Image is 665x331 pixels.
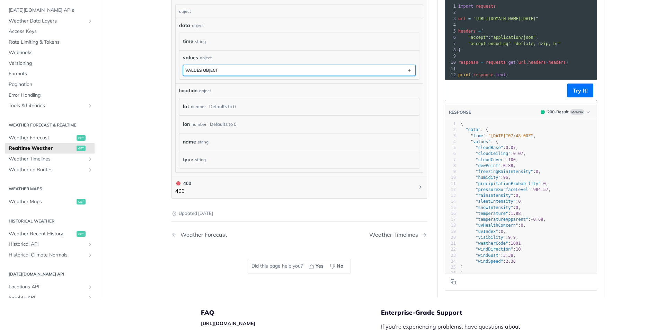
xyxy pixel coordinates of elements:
[461,121,463,126] span: {
[5,133,95,143] a: Weather Forecastget
[77,146,86,151] span: get
[458,16,466,21] span: url
[461,259,516,264] span: :
[468,16,471,21] span: =
[9,7,93,14] span: [DATE][DOMAIN_NAME] APIs
[445,47,457,53] div: 8
[546,60,548,65] span: =
[506,259,516,264] span: 2.38
[445,22,457,28] div: 4
[496,72,506,77] span: text
[461,199,523,204] span: : ,
[449,277,458,287] button: Copy to clipboard
[468,35,488,40] span: "accept"
[458,29,483,34] span: {
[533,187,548,192] span: 984.57
[476,217,528,222] span: "temperatureApparent"
[5,218,95,224] h2: Historical Weather
[445,121,456,127] div: 1
[9,38,93,45] span: Rate Limiting & Tokens
[5,197,95,207] a: Weather Mapsget
[461,175,511,180] span: : ,
[521,223,523,228] span: 0
[445,59,457,66] div: 10
[461,265,463,270] span: }
[9,241,86,248] span: Historical API
[327,261,347,271] button: No
[9,145,75,152] span: Realtime Weather
[461,187,551,192] span: : ,
[501,229,503,234] span: 0
[5,154,95,164] a: Weather TimelinesShow subpages for Weather Timelines
[543,181,546,186] span: 0
[445,252,456,258] div: 23
[465,127,480,132] span: "data"
[200,55,212,61] div: object
[5,271,95,277] h2: [DATE][DOMAIN_NAME] API
[531,217,533,222] span: -
[461,151,526,156] span: : ,
[87,167,93,172] button: Show subpages for Weather on Routes
[449,108,471,115] button: RESPONSE
[9,294,86,301] span: Insights API
[445,259,456,264] div: 24
[445,270,456,276] div: 26
[445,211,456,217] div: 16
[506,145,516,150] span: 0.07
[518,199,521,204] span: 0
[476,175,500,180] span: "humidity"
[547,109,569,115] div: 200 - Result
[210,119,237,129] div: Defaults to 0
[513,151,523,156] span: 0.07
[248,259,351,273] div: Did this page help you?
[5,69,95,79] a: Formats
[445,199,456,204] div: 14
[179,87,197,94] span: location
[461,139,498,144] span: : {
[445,223,456,228] div: 18
[468,41,511,46] span: "accept-encoding"
[199,88,211,94] div: object
[87,156,93,162] button: Show subpages for Weather Timelines
[445,28,457,34] div: 5
[476,241,508,246] span: "weatherCode"
[476,193,513,198] span: "rainIntensity"
[192,119,206,129] div: number
[458,72,508,77] span: ( . )
[9,284,86,290] span: Locations API
[476,247,513,252] span: "windDirection"
[476,145,503,150] span: "cloudBase"
[541,110,545,114] span: 200
[445,204,456,210] div: 15
[445,163,456,169] div: 8
[5,186,95,192] h2: Weather Maps
[445,241,456,246] div: 21
[5,239,95,250] a: Historical APIShow subpages for Historical API
[461,181,548,186] span: : ,
[183,102,189,112] label: lat
[183,119,190,129] label: lon
[87,242,93,247] button: Show subpages for Historical API
[5,101,95,111] a: Tools & LibrariesShow subpages for Tools & Libraries
[461,223,526,228] span: : ,
[476,169,533,174] span: "freezingRainIntensity"
[77,135,86,141] span: get
[461,253,516,258] span: : ,
[9,102,86,109] span: Tools & Libraries
[461,193,521,198] span: : ,
[461,127,488,132] span: : {
[570,109,584,115] span: Example
[445,246,456,252] div: 22
[476,199,516,204] span: "sleetIntensity"
[183,65,415,76] button: values object
[192,23,204,29] div: object
[476,4,496,9] span: requests
[473,72,493,77] span: response
[177,232,227,238] div: Weather Forecast
[476,229,498,234] span: "uvIndex"
[567,84,593,97] button: Try It!
[445,228,456,234] div: 19
[445,235,456,241] div: 20
[508,157,516,162] span: 100
[87,295,93,300] button: Show subpages for Insights API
